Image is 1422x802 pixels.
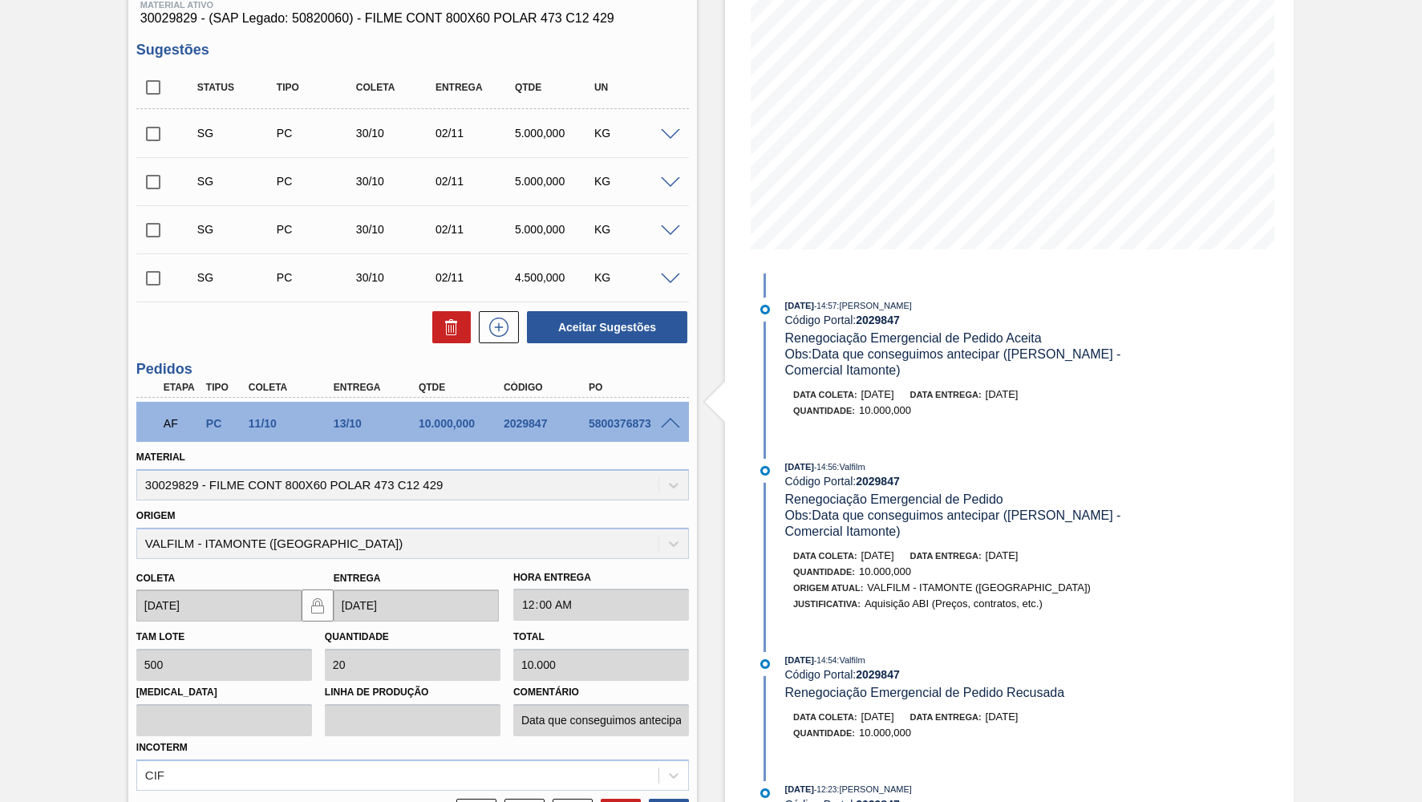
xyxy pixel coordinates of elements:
strong: 2029847 [856,314,900,326]
img: atual [760,466,770,476]
span: : [PERSON_NAME] [837,301,912,310]
div: Pedido de Compra [202,417,245,430]
div: 02/11/2025 [431,127,520,140]
div: CIF [145,768,164,782]
span: : Valfilm [837,655,865,665]
h3: Pedidos [136,361,689,378]
span: Quantidade : [793,567,855,577]
span: Data coleta: [793,390,857,399]
span: [DATE] [986,711,1019,723]
p: AF [164,417,199,430]
span: Origem Atual: [793,583,863,593]
div: Coleta [245,382,339,393]
div: Qtde [511,82,599,93]
div: KG [590,127,679,140]
div: KG [590,223,679,236]
div: KG [590,271,679,284]
button: Aceitar Sugestões [527,311,687,343]
span: 10.000,000 [859,727,911,739]
div: Código Portal: [785,314,1166,326]
span: - 14:57 [814,302,837,310]
span: Data entrega: [910,551,982,561]
div: 02/11/2025 [431,223,520,236]
label: Hora Entrega [513,566,689,589]
span: Renegociação Emergencial de Pedido [785,492,1003,506]
div: 02/11/2025 [431,175,520,188]
div: 2029847 [500,417,594,430]
div: 5.000,000 [511,223,599,236]
label: Total [513,631,545,642]
div: Coleta [352,82,440,93]
span: Quantidade : [793,728,855,738]
span: - 12:23 [814,785,837,794]
label: Entrega [334,573,381,584]
label: Comentário [513,681,689,704]
span: Justificativa: [793,599,861,609]
div: 30/10/2025 [352,271,440,284]
div: 30/10/2025 [352,223,440,236]
label: Quantidade [325,631,389,642]
span: Data coleta: [793,712,857,722]
div: Sugestão Criada [193,127,282,140]
span: 10.000,000 [859,404,911,416]
span: [DATE] [861,549,894,561]
img: atual [760,659,770,669]
label: Linha de Produção [325,681,500,704]
div: 30/10/2025 [352,175,440,188]
span: Obs: Data que conseguimos antecipar ([PERSON_NAME] - Comercial Itamonte) [785,347,1124,377]
span: 10.000,000 [859,565,911,577]
label: Incoterm [136,742,188,753]
span: Data entrega: [910,712,982,722]
div: Etapa [160,382,203,393]
label: Material [136,452,185,463]
div: Pedido de Compra [273,127,361,140]
div: Código [500,382,594,393]
span: [DATE] [785,784,814,794]
span: [DATE] [986,549,1019,561]
div: 4.500,000 [511,271,599,284]
div: 10.000,000 [415,417,509,430]
label: Coleta [136,573,175,584]
input: dd/mm/yyyy [136,589,302,622]
div: 5.000,000 [511,127,599,140]
span: [DATE] [986,388,1019,400]
div: Pedido de Compra [273,175,361,188]
span: - 14:54 [814,656,837,665]
span: [DATE] [785,655,814,665]
div: Aceitar Sugestões [519,310,689,345]
div: Entrega [330,382,424,393]
span: : [PERSON_NAME] [837,784,912,794]
strong: 2029847 [856,475,900,488]
div: Pedido de Compra [273,271,361,284]
label: Tam lote [136,631,184,642]
span: [DATE] [861,388,894,400]
strong: 2029847 [856,668,900,681]
span: Data entrega: [910,390,982,399]
div: Qtde [415,382,509,393]
label: [MEDICAL_DATA] [136,681,312,704]
span: : Valfilm [837,462,865,472]
div: Código Portal: [785,475,1166,488]
span: - 14:56 [814,463,837,472]
div: Status [193,82,282,93]
div: Nova sugestão [471,311,519,343]
div: Sugestão Criada [193,271,282,284]
div: Excluir Sugestões [424,311,471,343]
div: 11/10/2025 [245,417,339,430]
div: 30/10/2025 [352,127,440,140]
img: locked [308,596,327,615]
div: 5.000,000 [511,175,599,188]
div: Pedido de Compra [273,223,361,236]
div: 02/11/2025 [431,271,520,284]
span: VALFILM - ITAMONTE ([GEOGRAPHIC_DATA]) [867,581,1091,593]
span: 30029829 - (SAP Legado: 50820060) - FILME CONT 800X60 POLAR 473 C12 429 [140,11,685,26]
div: Tipo [273,82,361,93]
img: atual [760,305,770,314]
div: KG [590,175,679,188]
span: [DATE] [861,711,894,723]
button: locked [302,589,334,622]
div: Sugestão Criada [193,175,282,188]
div: PO [585,382,679,393]
span: Obs: Data que conseguimos antecipar ([PERSON_NAME] - Comercial Itamonte) [785,508,1124,538]
span: Data coleta: [793,551,857,561]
